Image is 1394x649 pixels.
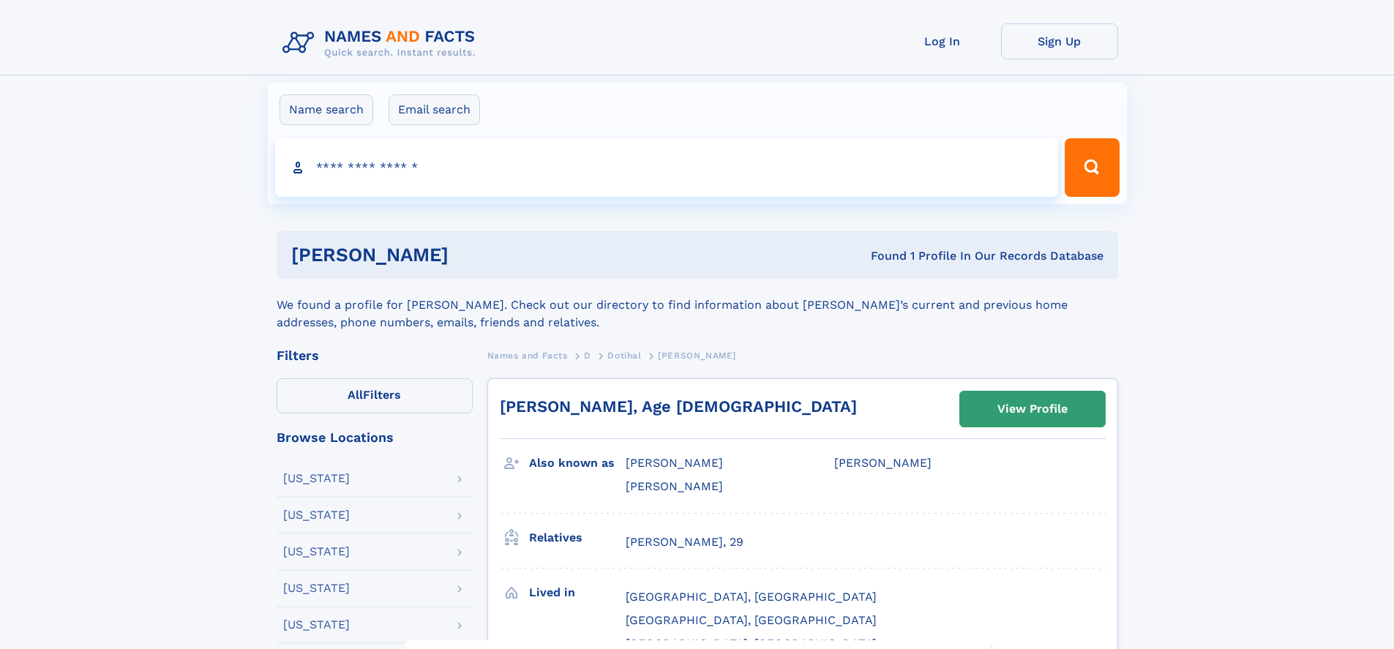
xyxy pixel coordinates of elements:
[280,94,373,125] label: Name search
[834,456,932,470] span: [PERSON_NAME]
[283,473,350,484] div: [US_STATE]
[277,378,473,413] label: Filters
[291,246,660,264] h1: [PERSON_NAME]
[283,509,350,521] div: [US_STATE]
[283,619,350,631] div: [US_STATE]
[529,525,626,550] h3: Relatives
[529,580,626,605] h3: Lived in
[529,451,626,476] h3: Also known as
[607,350,641,361] span: Dotihal
[997,392,1068,426] div: View Profile
[626,534,743,550] a: [PERSON_NAME], 29
[487,346,568,364] a: Names and Facts
[277,349,473,362] div: Filters
[626,613,877,627] span: [GEOGRAPHIC_DATA], [GEOGRAPHIC_DATA]
[659,248,1103,264] div: Found 1 Profile In Our Records Database
[960,391,1105,427] a: View Profile
[283,546,350,558] div: [US_STATE]
[658,350,736,361] span: [PERSON_NAME]
[1065,138,1119,197] button: Search Button
[277,279,1118,331] div: We found a profile for [PERSON_NAME]. Check out our directory to find information about [PERSON_N...
[607,346,641,364] a: Dotihal
[626,479,723,493] span: [PERSON_NAME]
[584,350,591,361] span: D
[500,397,857,416] a: [PERSON_NAME], Age [DEMOGRAPHIC_DATA]
[277,431,473,444] div: Browse Locations
[389,94,480,125] label: Email search
[1001,23,1118,59] a: Sign Up
[283,582,350,594] div: [US_STATE]
[277,23,487,63] img: Logo Names and Facts
[348,388,363,402] span: All
[584,346,591,364] a: D
[884,23,1001,59] a: Log In
[626,590,877,604] span: [GEOGRAPHIC_DATA], [GEOGRAPHIC_DATA]
[626,456,723,470] span: [PERSON_NAME]
[275,138,1059,197] input: search input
